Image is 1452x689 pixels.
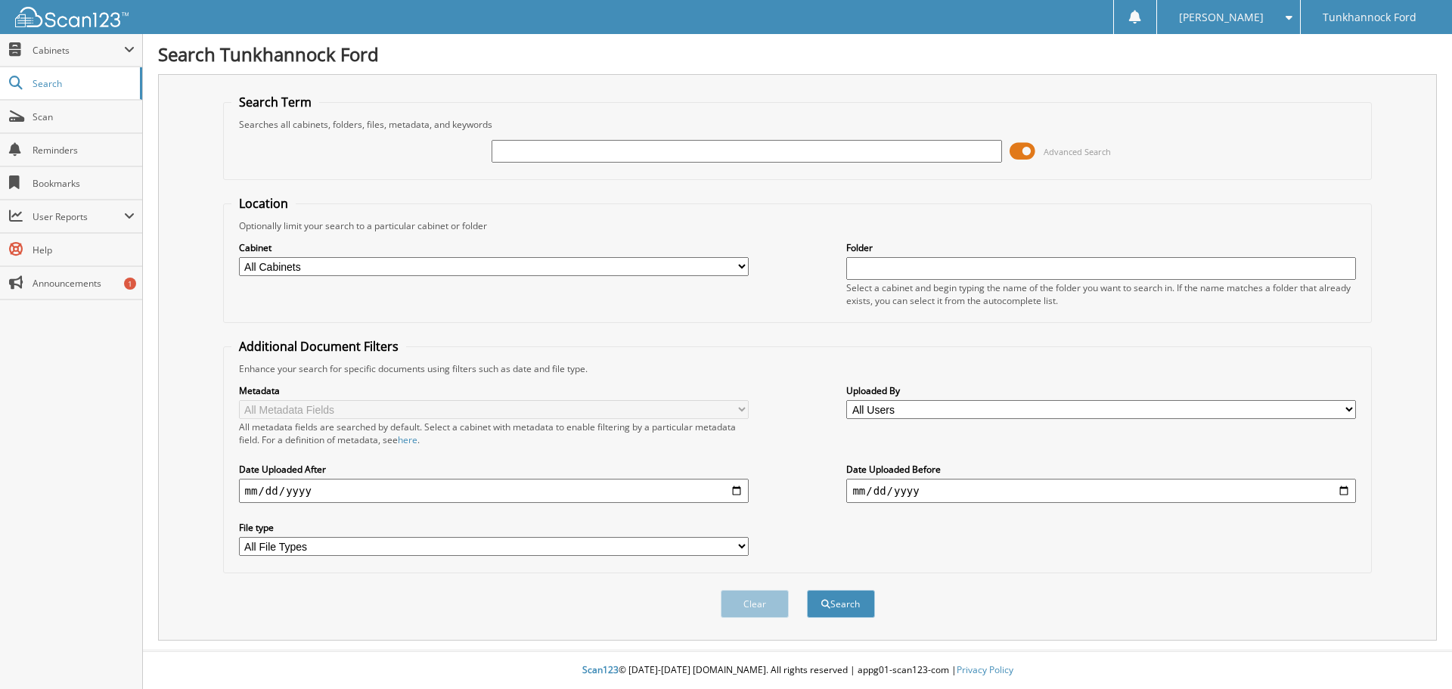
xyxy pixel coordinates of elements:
[33,44,124,57] span: Cabinets
[158,42,1437,67] h1: Search Tunkhannock Ford
[1323,13,1416,22] span: Tunkhannock Ford
[239,241,749,254] label: Cabinet
[231,338,406,355] legend: Additional Document Filters
[231,362,1364,375] div: Enhance your search for specific documents using filters such as date and file type.
[239,479,749,503] input: start
[33,177,135,190] span: Bookmarks
[846,463,1356,476] label: Date Uploaded Before
[33,110,135,123] span: Scan
[231,94,319,110] legend: Search Term
[1044,146,1111,157] span: Advanced Search
[239,421,749,446] div: All metadata fields are searched by default. Select a cabinet with metadata to enable filtering b...
[33,144,135,157] span: Reminders
[398,433,417,446] a: here
[239,521,749,534] label: File type
[846,479,1356,503] input: end
[124,278,136,290] div: 1
[239,463,749,476] label: Date Uploaded After
[807,590,875,618] button: Search
[846,241,1356,254] label: Folder
[33,77,132,90] span: Search
[231,118,1364,131] div: Searches all cabinets, folders, files, metadata, and keywords
[33,277,135,290] span: Announcements
[231,219,1364,232] div: Optionally limit your search to a particular cabinet or folder
[1179,13,1264,22] span: [PERSON_NAME]
[33,244,135,256] span: Help
[143,652,1452,689] div: © [DATE]-[DATE] [DOMAIN_NAME]. All rights reserved | appg01-scan123-com |
[721,590,789,618] button: Clear
[957,663,1013,676] a: Privacy Policy
[846,384,1356,397] label: Uploaded By
[239,384,749,397] label: Metadata
[15,7,129,27] img: scan123-logo-white.svg
[846,281,1356,307] div: Select a cabinet and begin typing the name of the folder you want to search in. If the name match...
[231,195,296,212] legend: Location
[33,210,124,223] span: User Reports
[582,663,619,676] span: Scan123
